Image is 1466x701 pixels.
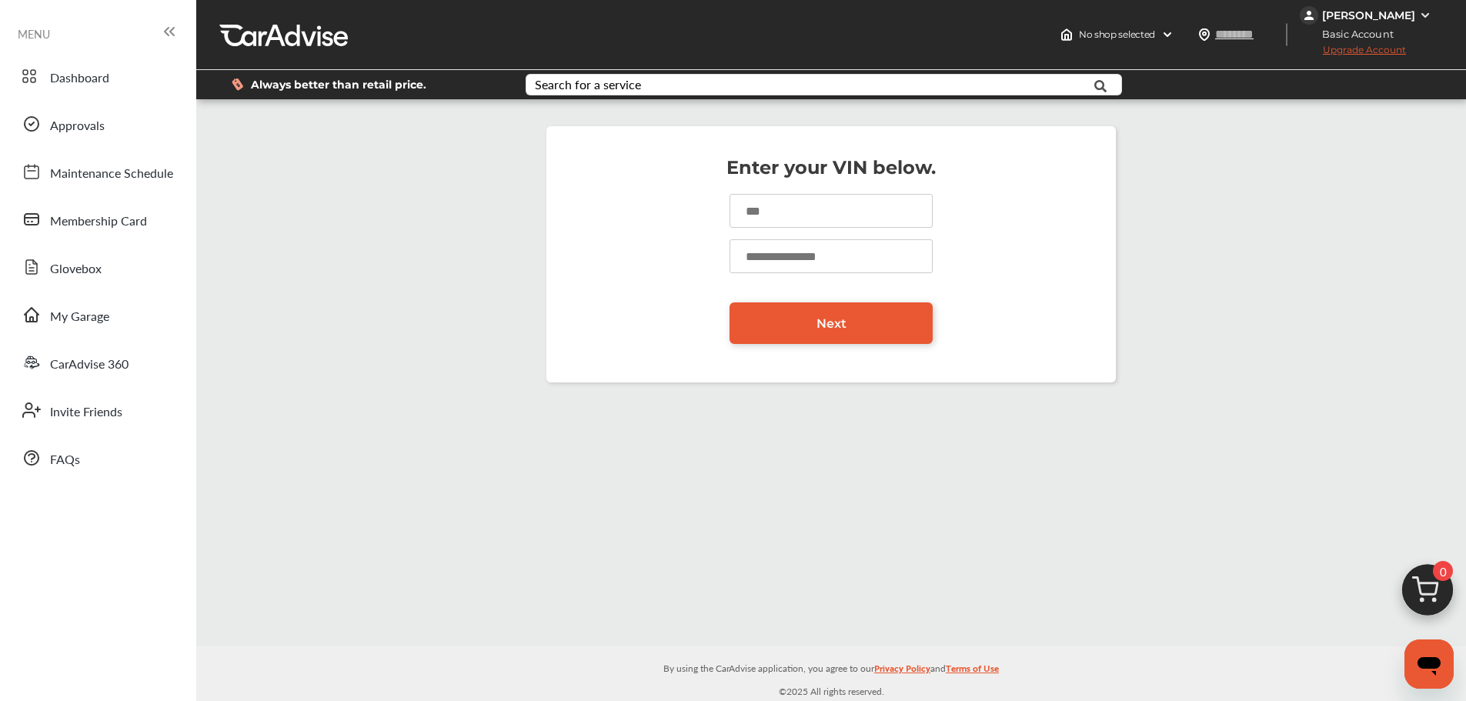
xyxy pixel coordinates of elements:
[1433,561,1453,581] span: 0
[50,68,109,88] span: Dashboard
[1301,26,1405,42] span: Basic Account
[196,659,1466,676] p: By using the CarAdvise application, you agree to our and
[50,307,109,327] span: My Garage
[50,116,105,136] span: Approvals
[1391,557,1464,631] img: cart_icon.3d0951e8.svg
[50,402,122,422] span: Invite Friends
[14,152,181,192] a: Maintenance Schedule
[816,316,847,331] span: Next
[946,659,999,683] a: Terms of Use
[14,295,181,335] a: My Garage
[14,104,181,144] a: Approvals
[18,28,50,40] span: MENU
[535,78,641,91] div: Search for a service
[1300,6,1318,25] img: jVpblrzwTbfkPYzPPzSLxeg0AAAAASUVORK5CYII=
[50,212,147,232] span: Membership Card
[874,659,930,683] a: Privacy Policy
[50,450,80,470] span: FAQs
[1419,9,1431,22] img: WGsFRI8htEPBVLJbROoPRyZpYNWhNONpIPPETTm6eUC0GeLEiAAAAAElFTkSuQmCC
[232,78,243,91] img: dollor_label_vector.a70140d1.svg
[14,247,181,287] a: Glovebox
[14,342,181,382] a: CarAdvise 360
[50,259,102,279] span: Glovebox
[50,355,129,375] span: CarAdvise 360
[14,390,181,430] a: Invite Friends
[1286,23,1287,46] img: header-divider.bc55588e.svg
[50,164,173,184] span: Maintenance Schedule
[1300,44,1406,63] span: Upgrade Account
[562,160,1100,175] p: Enter your VIN below.
[1198,28,1211,41] img: location_vector.a44bc228.svg
[1161,28,1174,41] img: header-down-arrow.9dd2ce7d.svg
[14,199,181,239] a: Membership Card
[1079,28,1155,41] span: No shop selected
[1322,8,1415,22] div: [PERSON_NAME]
[1404,639,1454,689] iframe: Button to launch messaging window
[251,79,426,90] span: Always better than retail price.
[730,302,933,344] a: Next
[1060,28,1073,41] img: header-home-logo.8d720a4f.svg
[14,438,181,478] a: FAQs
[14,56,181,96] a: Dashboard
